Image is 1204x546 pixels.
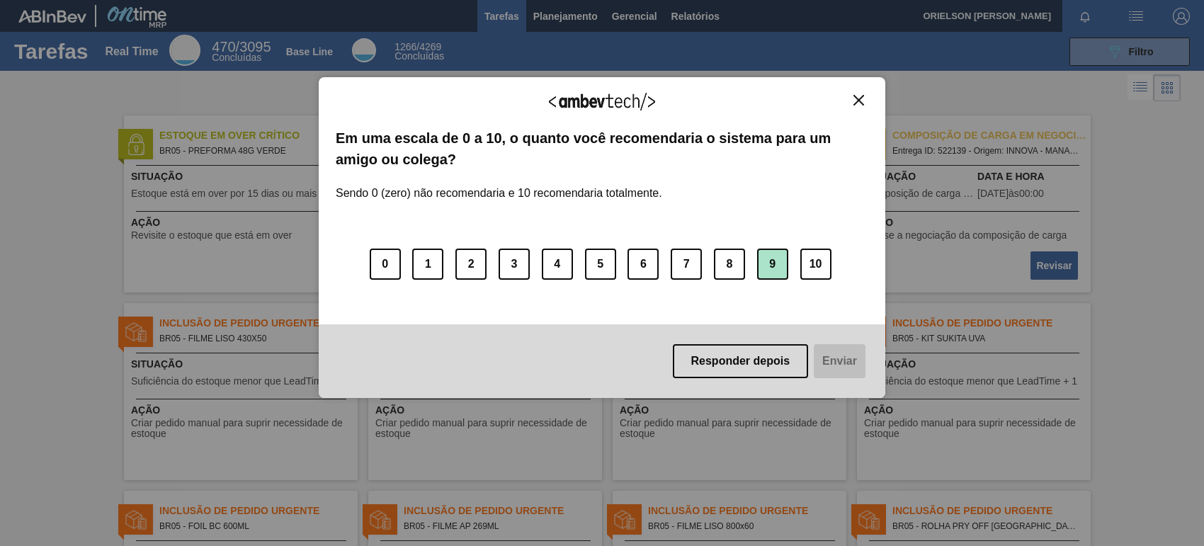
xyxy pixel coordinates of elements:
img: Logo Ambevtech [549,93,655,110]
button: 9 [757,249,788,280]
label: Em uma escala de 0 a 10, o quanto você recomendaria o sistema para um amigo ou colega? [336,127,868,171]
button: 8 [714,249,745,280]
label: Sendo 0 (zero) não recomendaria e 10 recomendaria totalmente. [336,170,662,200]
button: 4 [542,249,573,280]
img: Close [853,95,864,106]
button: 5 [585,249,616,280]
button: 3 [499,249,530,280]
button: Close [849,94,868,106]
button: 1 [412,249,443,280]
button: 0 [370,249,401,280]
button: 7 [671,249,702,280]
button: 6 [627,249,659,280]
button: 10 [800,249,831,280]
button: 2 [455,249,487,280]
button: Responder depois [673,344,809,378]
